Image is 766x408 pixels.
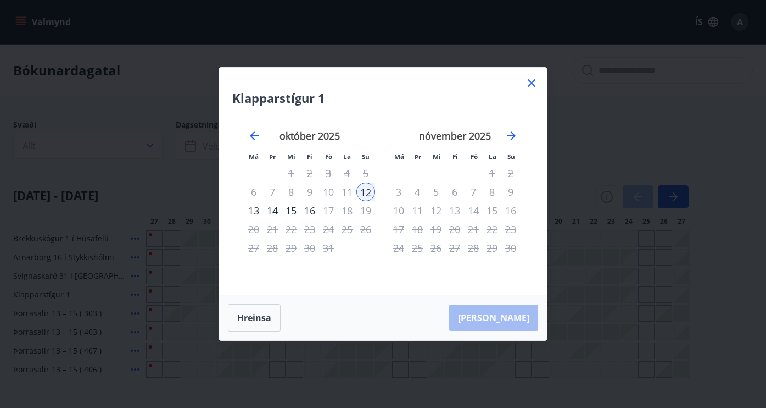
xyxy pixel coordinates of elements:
[338,183,356,201] td: Not available. laugardagur, 11. október 2025
[483,183,501,201] td: Not available. laugardagur, 8. nóvember 2025
[464,201,483,220] div: Aðeins útritun í boði
[483,239,501,257] td: Not available. laugardagur, 29. nóvember 2025
[389,201,408,220] td: Not available. mánudagur, 10. nóvember 2025
[279,129,340,142] strong: október 2025
[249,152,259,161] small: Má
[445,220,464,239] td: Not available. fimmtudagur, 20. nóvember 2025
[408,239,427,257] td: Not available. þriðjudagur, 25. nóvember 2025
[505,129,518,142] div: Move forward to switch to the next month.
[300,201,319,220] div: Aðeins útritun í boði
[282,239,300,257] td: Not available. miðvikudagur, 29. október 2025
[356,220,375,239] td: Not available. sunnudagur, 26. október 2025
[408,201,427,220] td: Not available. þriðjudagur, 11. nóvember 2025
[415,152,421,161] small: Þr
[282,201,300,220] td: Choose miðvikudagur, 15. október 2025 as your check-out date. It’s available.
[319,183,338,201] td: Not available. föstudagur, 10. október 2025
[232,115,534,282] div: Calendar
[319,164,338,183] td: Not available. föstudagur, 3. október 2025
[338,201,356,220] td: Not available. laugardagur, 18. október 2025
[282,201,300,220] div: 15
[464,183,483,201] td: Not available. föstudagur, 7. nóvember 2025
[269,152,276,161] small: Þr
[483,220,501,239] td: Not available. laugardagur, 22. nóvember 2025
[445,183,464,201] div: Aðeins útritun í boði
[356,201,375,220] td: Not available. sunnudagur, 19. október 2025
[501,201,520,220] td: Not available. sunnudagur, 16. nóvember 2025
[427,239,445,257] td: Not available. miðvikudagur, 26. nóvember 2025
[501,183,520,201] td: Not available. sunnudagur, 9. nóvember 2025
[445,183,464,201] td: Not available. fimmtudagur, 6. nóvember 2025
[282,239,300,257] div: Aðeins útritun í boði
[433,152,441,161] small: Mi
[427,201,445,220] td: Not available. miðvikudagur, 12. nóvember 2025
[282,220,300,239] td: Not available. miðvikudagur, 22. október 2025
[362,152,370,161] small: Su
[263,239,282,257] td: Not available. þriðjudagur, 28. október 2025
[394,152,404,161] small: Má
[427,220,445,239] td: Not available. miðvikudagur, 19. nóvember 2025
[300,164,319,183] td: Not available. fimmtudagur, 2. október 2025
[282,164,300,183] div: Aðeins útritun í boði
[228,304,281,332] button: Hreinsa
[300,239,319,257] td: Not available. fimmtudagur, 30. október 2025
[501,239,520,257] td: Not available. sunnudagur, 30. nóvember 2025
[356,183,375,201] td: Selected as start date. sunnudagur, 12. október 2025
[408,183,427,201] td: Not available. þriðjudagur, 4. nóvember 2025
[319,239,338,257] td: Not available. föstudagur, 31. október 2025
[263,201,282,220] td: Choose þriðjudagur, 14. október 2025 as your check-out date. It’s available.
[464,201,483,220] td: Not available. föstudagur, 14. nóvember 2025
[232,90,534,106] h4: Klapparstígur 1
[244,239,263,257] td: Not available. mánudagur, 27. október 2025
[389,183,408,201] td: Not available. mánudagur, 3. nóvember 2025
[307,152,312,161] small: Fi
[501,164,520,183] td: Not available. sunnudagur, 2. nóvember 2025
[501,220,520,239] td: Not available. sunnudagur, 23. nóvember 2025
[445,201,464,220] td: Not available. fimmtudagur, 13. nóvember 2025
[244,201,263,220] div: 13
[319,183,338,201] div: Aðeins útritun í boði
[489,152,496,161] small: La
[300,183,319,201] td: Not available. fimmtudagur, 9. október 2025
[319,220,338,239] td: Not available. föstudagur, 24. október 2025
[325,152,332,161] small: Fö
[483,164,501,183] td: Not available. laugardagur, 1. nóvember 2025
[452,152,458,161] small: Fi
[343,152,351,161] small: La
[263,183,282,201] td: Not available. þriðjudagur, 7. október 2025
[445,239,464,257] td: Not available. fimmtudagur, 27. nóvember 2025
[319,201,338,220] td: Not available. föstudagur, 17. október 2025
[389,239,408,257] td: Not available. mánudagur, 24. nóvember 2025
[389,220,408,239] td: Not available. mánudagur, 17. nóvember 2025
[464,239,483,257] td: Not available. föstudagur, 28. nóvember 2025
[300,201,319,220] td: Choose fimmtudagur, 16. október 2025 as your check-out date. It’s available.
[282,183,300,201] td: Not available. miðvikudagur, 8. október 2025
[300,220,319,239] td: Not available. fimmtudagur, 23. október 2025
[464,220,483,239] td: Not available. föstudagur, 21. nóvember 2025
[419,129,491,142] strong: nóvember 2025
[471,152,478,161] small: Fö
[263,201,282,220] div: 14
[282,164,300,183] td: Not available. miðvikudagur, 1. október 2025
[244,220,263,239] td: Not available. mánudagur, 20. október 2025
[507,152,515,161] small: Su
[287,152,295,161] small: Mi
[244,201,263,220] td: Choose mánudagur, 13. október 2025 as your check-out date. It’s available.
[338,164,356,183] td: Not available. laugardagur, 4. október 2025
[319,220,338,239] div: Aðeins útritun í boði
[356,183,375,201] div: Aðeins innritun í boði
[427,183,445,201] td: Not available. miðvikudagur, 5. nóvember 2025
[263,220,282,239] td: Not available. þriðjudagur, 21. október 2025
[338,220,356,239] td: Not available. laugardagur, 25. október 2025
[248,129,261,142] div: Move backward to switch to the previous month.
[244,183,263,201] td: Not available. mánudagur, 6. október 2025
[356,164,375,183] td: Not available. sunnudagur, 5. október 2025
[483,201,501,220] td: Not available. laugardagur, 15. nóvember 2025
[408,220,427,239] td: Not available. þriðjudagur, 18. nóvember 2025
